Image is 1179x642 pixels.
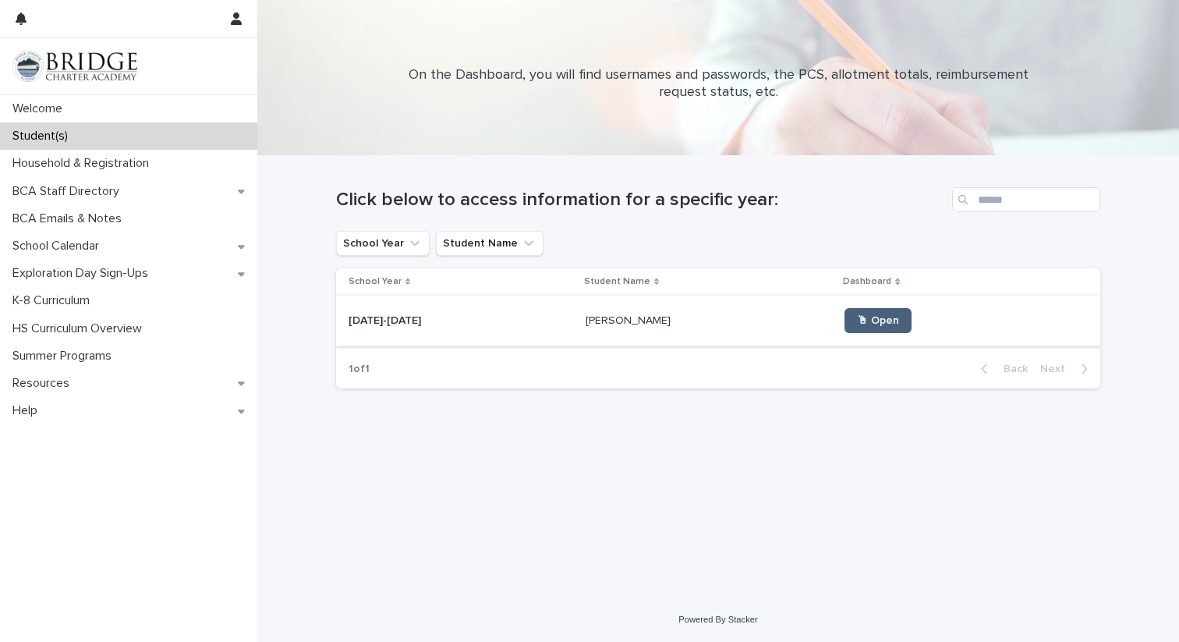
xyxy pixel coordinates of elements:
[678,615,757,624] a: Powered By Stacker
[1034,362,1100,376] button: Next
[6,184,132,199] p: BCA Staff Directory
[584,273,650,290] p: Student Name
[406,67,1030,101] p: On the Dashboard, you will find usernames and passwords, the PCS, allotment totals, reimbursement...
[1040,364,1075,374] span: Next
[6,239,112,254] p: School Calendar
[6,266,161,281] p: Exploration Day Sign-Ups
[12,51,137,82] img: V1C1m3IdTEidaUdm9Hs0
[6,349,124,364] p: Summer Programs
[968,362,1034,376] button: Back
[349,273,402,290] p: School Year
[6,293,102,308] p: K-8 Curriculum
[6,101,75,116] p: Welcome
[336,231,430,256] button: School Year
[844,308,912,333] a: 🖱 Open
[6,403,50,418] p: Help
[6,376,82,391] p: Resources
[952,187,1100,212] input: Search
[6,156,161,171] p: Household & Registration
[6,211,134,226] p: BCA Emails & Notes
[336,189,946,211] h1: Click below to access information for a specific year:
[843,273,891,290] p: Dashboard
[336,350,382,388] p: 1 of 1
[349,311,424,328] p: [DATE]-[DATE]
[6,321,154,336] p: HS Curriculum Overview
[336,296,1100,346] tr: [DATE]-[DATE][DATE]-[DATE] [PERSON_NAME][PERSON_NAME] 🖱 Open
[586,311,674,328] p: [PERSON_NAME]
[6,129,80,144] p: Student(s)
[994,364,1028,374] span: Back
[436,231,543,256] button: Student Name
[857,315,899,326] span: 🖱 Open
